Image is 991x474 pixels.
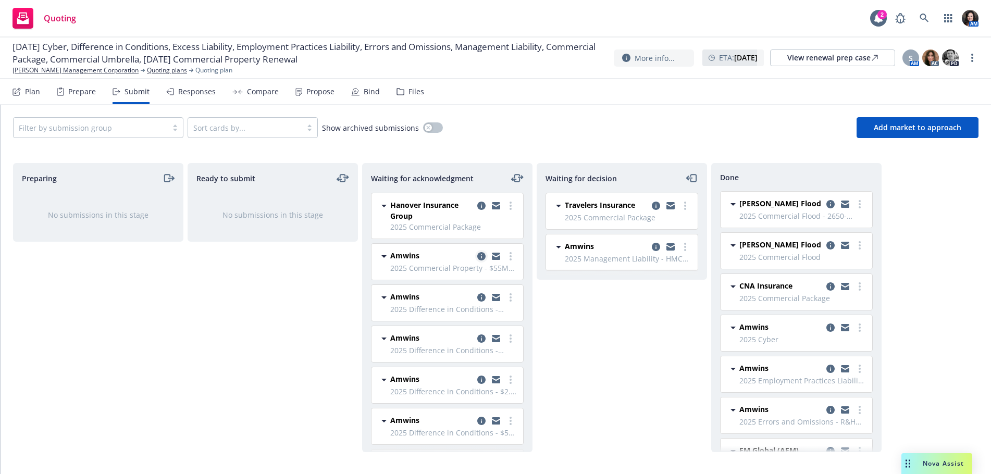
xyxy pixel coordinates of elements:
span: FM Global (AFM) [739,445,799,456]
span: Add market to approach [874,122,961,132]
span: 2025 Commercial Flood [739,252,866,263]
a: more [504,250,517,263]
span: [PERSON_NAME] Flood [739,198,821,209]
span: 2025 Commercial Package [739,293,866,304]
span: Travelers Insurance [565,199,635,210]
div: Files [408,88,424,96]
span: Amwins [390,332,419,343]
a: copy logging email [475,415,488,427]
a: [PERSON_NAME] Management Corporation [13,66,139,75]
button: Add market to approach [857,117,978,138]
span: CNA Insurance [739,280,792,291]
a: copy logging email [839,445,851,457]
div: View renewal prep case [787,50,878,66]
a: more [853,404,866,416]
span: S [909,53,913,64]
span: 2025 Commercial Flood - 2650-[GEOGRAPHIC_DATA], [GEOGRAPHIC_DATA] [739,210,866,221]
button: More info... [614,49,694,67]
a: copy logging email [839,280,851,293]
div: Compare [247,88,279,96]
a: more [504,199,517,212]
a: copy logging email [475,291,488,304]
a: copy logging email [490,199,502,212]
span: Hanover Insurance Group [390,199,473,221]
span: Amwins [565,241,594,252]
span: 2025 Difference in Conditions - $2.5 PO $5M xs $5M DIC - Main Program [390,386,517,397]
span: Preparing [22,173,57,184]
a: moveLeftRight [511,172,524,184]
a: copy logging email [490,332,502,345]
a: copy logging email [664,241,677,253]
div: 2 [877,10,887,19]
a: Switch app [938,8,959,29]
span: 2025 Management Liability - HMC $2M DO/EO, $1M EPL [565,253,691,264]
div: Plan [25,88,40,96]
span: 2025 Commercial Package [565,212,691,223]
span: Ready to submit [196,173,255,184]
a: copy logging email [839,239,851,252]
a: copy logging email [475,373,488,386]
a: copy logging email [475,199,488,212]
button: Nova Assist [901,453,972,474]
a: copy logging email [650,241,662,253]
div: Prepare [68,88,96,96]
strong: [DATE] [734,53,758,63]
img: photo [942,49,959,66]
a: moveLeft [686,172,698,184]
a: moveRight [162,172,175,184]
span: Waiting for decision [546,173,617,184]
span: Amwins [390,373,419,384]
img: photo [922,49,939,66]
span: Amwins [390,250,419,261]
a: more [504,332,517,345]
div: Responses [178,88,216,96]
span: Amwins [739,404,769,415]
a: copy logging email [839,198,851,210]
span: [PERSON_NAME] Flood [739,239,821,250]
span: 2025 Commercial Property - $55M xs $20M DIC - Main Program [390,263,517,273]
img: photo [962,10,978,27]
a: copy logging email [824,363,837,375]
span: Amwins [739,363,769,373]
a: copy logging email [839,363,851,375]
div: Propose [306,88,335,96]
span: Amwins [390,291,419,302]
a: copy logging email [490,415,502,427]
span: 2025 Difference in Conditions - $2.5M PO $5M xs $5M DIC - Main Program [390,345,517,356]
a: copy logging email [664,199,677,212]
span: 2025 Difference in Conditions - $5M Primary DIC - Main Program [390,427,517,438]
span: Waiting for acknowledgment [371,173,474,184]
a: more [853,445,866,457]
span: 2025 Errors and Omissions - R&H E&O [739,416,866,427]
span: Amwins [390,415,419,426]
a: more [679,241,691,253]
a: more [853,321,866,334]
a: copy logging email [824,404,837,416]
span: Nova Assist [923,459,964,468]
div: No submissions in this stage [205,209,341,220]
span: ETA : [719,52,758,63]
span: [DATE] Cyber, Difference in Conditions, Excess Liability, Employment Practices Liability, Errors ... [13,41,605,66]
span: 2025 Cyber [739,334,866,345]
a: more [853,198,866,210]
span: Quoting [44,14,76,22]
a: copy logging email [490,250,502,263]
a: copy logging email [475,332,488,345]
a: Quoting [8,4,80,33]
a: copy logging email [824,321,837,334]
span: Amwins [739,321,769,332]
a: Report a Bug [890,8,911,29]
a: copy logging email [490,291,502,304]
a: more [853,239,866,252]
span: Show archived submissions [322,122,419,133]
span: 2025 Employment Practices Liability - R&H EPL [739,375,866,386]
a: more [853,280,866,293]
div: Submit [125,88,150,96]
span: 2025 Commercial Package [390,221,517,232]
span: More info... [635,53,675,64]
a: copy logging email [650,199,662,212]
a: copy logging email [824,280,837,293]
a: more [504,373,517,386]
div: Drag to move [901,453,914,474]
a: copy logging email [490,373,502,386]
